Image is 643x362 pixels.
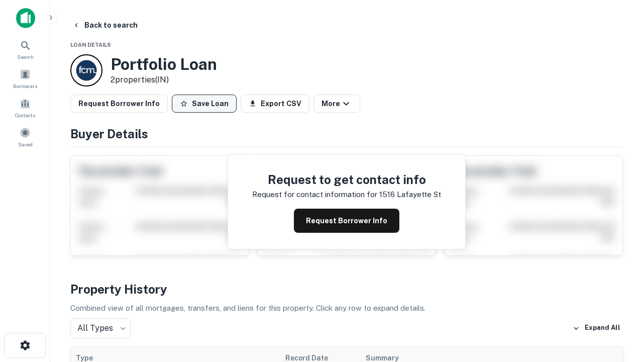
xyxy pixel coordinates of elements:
iframe: Chat Widget [593,249,643,298]
p: Request for contact information for [252,189,377,201]
a: Search [3,36,47,63]
img: capitalize-icon.png [16,8,35,28]
a: Contacts [3,94,47,121]
button: Expand All [570,321,623,336]
span: Contacts [15,111,35,119]
a: Saved [3,123,47,150]
p: Combined view of all mortgages, transfers, and liens for this property. Click any row to expand d... [70,302,623,314]
button: Export CSV [241,95,309,113]
p: 1516 lafayette st [379,189,441,201]
h4: Buyer Details [70,125,623,143]
p: 2 properties (IN) [111,74,217,86]
h4: Request to get contact info [252,170,441,189]
button: Request Borrower Info [294,209,399,233]
a: Borrowers [3,65,47,92]
div: All Types [70,318,131,338]
button: Back to search [68,16,142,34]
button: Request Borrower Info [70,95,168,113]
span: Saved [18,140,33,148]
span: Search [17,53,34,61]
span: Borrowers [13,82,37,90]
button: More [313,95,360,113]
span: Loan Details [70,42,111,48]
h3: Portfolio Loan [111,55,217,74]
button: Save Loan [172,95,237,113]
h4: Property History [70,280,623,298]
